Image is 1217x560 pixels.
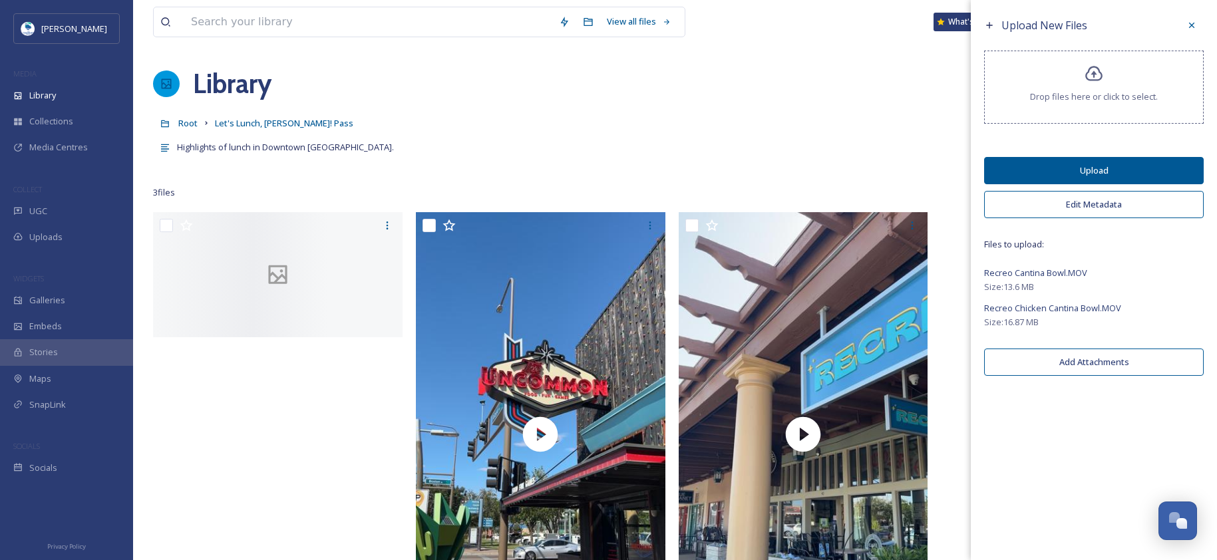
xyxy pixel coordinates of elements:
a: Root [178,115,198,131]
span: Privacy Policy [47,542,86,551]
button: Open Chat [1158,501,1197,540]
span: MEDIA [13,69,37,78]
span: Uploads [29,231,63,243]
a: View all files [600,9,678,35]
span: COLLECT [13,184,42,194]
span: Library [29,89,56,102]
span: 3 file s [153,186,175,199]
span: Embeds [29,320,62,333]
span: Highlights of lunch in Downtown [GEOGRAPHIC_DATA]. [177,141,394,153]
img: download.jpeg [21,22,35,35]
a: Privacy Policy [47,537,86,553]
span: Recreo Cantina Bowl.MOV [984,267,1087,279]
span: Media Centres [29,141,88,154]
span: Size: 13.6 MB [984,281,1034,293]
span: SnapLink [29,398,66,411]
span: Files to upload: [984,238,1204,251]
span: Recreo Chicken Cantina Bowl.MOV [984,302,1121,314]
span: [PERSON_NAME] [41,23,107,35]
span: UGC [29,205,47,217]
span: Collections [29,115,73,128]
span: Let's Lunch, [PERSON_NAME]! Pass [215,117,353,129]
a: Library [193,64,271,104]
span: Upload New Files [1001,18,1087,33]
button: Edit Metadata [984,191,1204,218]
span: Size: 16.87 MB [984,316,1039,329]
input: Search your library [184,7,552,37]
button: Add Attachments [984,349,1204,376]
a: What's New [934,13,1000,31]
span: WIDGETS [13,273,44,283]
span: Maps [29,372,51,385]
a: Let's Lunch, [PERSON_NAME]! Pass [215,115,353,131]
span: Socials [29,462,57,474]
span: Root [178,117,198,129]
span: SOCIALS [13,441,40,451]
span: Stories [29,346,58,358]
span: Galleries [29,294,65,307]
span: Drop files here or click to select. [1030,90,1158,103]
button: Upload [984,157,1204,184]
